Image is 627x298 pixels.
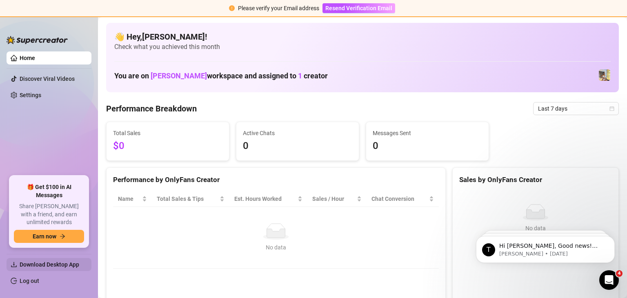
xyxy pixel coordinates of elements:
a: Home [20,55,35,61]
span: Active Chats [243,129,352,138]
th: Chat Conversion [367,191,439,207]
span: exclamation-circle [229,5,235,11]
span: Messages Sent [373,129,482,138]
span: Sales / Hour [312,194,355,203]
span: Check what you achieved this month [114,42,611,51]
div: Please verify your Email address [238,4,319,13]
div: No data [462,224,609,233]
a: Settings [20,92,41,98]
span: Total Sales [113,129,222,138]
iframe: Intercom notifications message [464,219,627,276]
span: 🎁 Get $100 in AI Messages [14,183,84,199]
span: Name [118,194,140,203]
div: Est. Hours Worked [234,194,296,203]
button: Earn nowarrow-right [14,230,84,243]
th: Total Sales & Tips [152,191,229,207]
span: download [11,261,17,268]
th: Name [113,191,152,207]
img: Prinssesa4u [599,69,610,81]
div: Sales by OnlyFans Creator [459,174,612,185]
div: No data [121,243,431,252]
img: logo-BBDzfeDw.svg [7,36,68,44]
span: 4 [616,270,623,277]
a: Discover Viral Videos [20,76,75,82]
h4: 👋 Hey, [PERSON_NAME] ! [114,31,611,42]
span: Share [PERSON_NAME] with a friend, and earn unlimited rewards [14,202,84,227]
button: Resend Verification Email [322,3,395,13]
h4: Performance Breakdown [106,103,197,114]
iframe: Intercom live chat [599,270,619,290]
span: 0 [373,138,482,154]
span: Last 7 days [538,102,614,115]
div: Performance by OnlyFans Creator [113,174,439,185]
span: arrow-right [60,234,65,239]
th: Sales / Hour [307,191,366,207]
h1: You are on workspace and assigned to creator [114,71,328,80]
span: 0 [243,138,352,154]
span: [PERSON_NAME] [151,71,207,80]
span: Resend Verification Email [325,5,392,11]
span: Download Desktop App [20,261,79,268]
span: Total Sales & Tips [157,194,218,203]
a: Log out [20,278,39,284]
span: 1 [298,71,302,80]
span: Chat Conversion [371,194,428,203]
span: Earn now [33,233,56,240]
span: $0 [113,138,222,154]
span: calendar [609,106,614,111]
